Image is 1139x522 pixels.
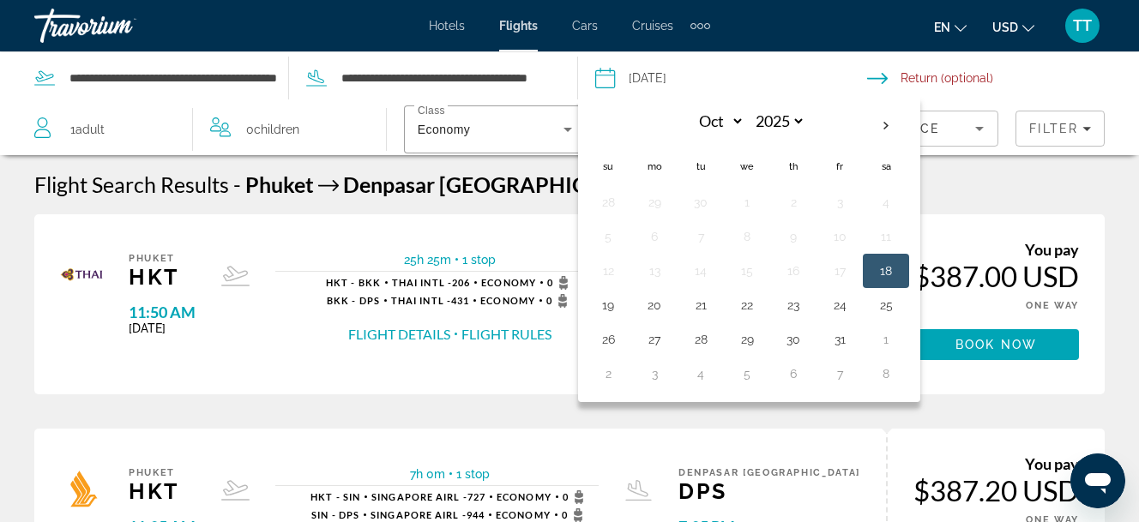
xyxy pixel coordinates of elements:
button: Day 1 [733,190,761,214]
mat-select: Sort by [829,118,984,139]
button: Day 10 [826,225,853,249]
button: Day 6 [780,362,807,386]
button: Change language [934,15,967,39]
button: Day 17 [826,259,853,283]
button: Day 2 [780,190,807,214]
button: Day 30 [780,327,807,351]
button: Day 26 [594,327,622,351]
iframe: Button to launch messaging window [1070,453,1125,508]
button: Day 11 [872,225,900,249]
button: Day 16 [780,259,807,283]
button: Flight Details [348,325,450,344]
span: Phuket [129,253,196,264]
button: Day 29 [641,190,668,214]
span: 1 [70,117,105,141]
span: 0 [563,490,589,504]
button: Day 24 [826,293,853,317]
button: Day 27 [641,327,668,351]
button: Day 14 [687,259,714,283]
span: TT [1073,17,1092,34]
button: Day 1 [872,327,900,351]
span: 0 [562,508,588,522]
a: Cars [572,19,598,33]
button: Day 4 [687,362,714,386]
span: ONE WAY [1026,300,1079,311]
span: SIN - DPS [311,509,359,520]
button: Filters [1015,111,1105,147]
button: User Menu [1060,8,1105,44]
button: Day 5 [733,362,761,386]
select: Select year [750,106,805,136]
span: Adult [75,123,105,136]
table: Left calendar grid [585,106,909,391]
span: 431 [391,295,469,306]
span: Phuket [245,171,314,197]
span: [DATE] [129,321,196,335]
a: Travorium [34,3,206,48]
button: Day 5 [594,225,622,249]
span: Thai Intl - [391,295,451,306]
a: Flights [499,19,538,33]
div: You pay [913,454,1079,473]
span: Children [254,123,299,136]
button: Day 21 [687,293,714,317]
select: Select month [689,106,744,136]
button: Flight Rules [461,325,551,344]
span: HKT - SIN [310,491,360,502]
button: Day 9 [780,225,807,249]
button: Day 8 [872,362,900,386]
span: 0 [546,294,573,308]
span: Singapore Airl - [371,509,467,520]
button: Day 6 [641,225,668,249]
button: Day 2 [594,362,622,386]
span: 944 [371,509,485,520]
a: Cruises [632,19,673,33]
button: Day 12 [594,259,622,283]
button: Day 28 [594,190,622,214]
a: Hotels [429,19,465,33]
button: Day 23 [780,293,807,317]
div: $387.00 USD [913,259,1079,293]
a: Book now [913,329,1079,360]
span: en [934,21,950,34]
span: 0 [547,276,574,290]
button: Extra navigation items [690,12,710,39]
span: Economy [418,123,470,136]
span: 1 stop [462,253,496,267]
button: Select return date [867,52,1139,104]
span: HKT - BKK [326,277,381,288]
mat-label: Class [418,105,445,117]
span: Economy [480,295,535,306]
span: 25h 25m [404,253,451,267]
span: DPS [678,478,860,504]
button: Day 19 [594,293,622,317]
span: Denpasar [GEOGRAPHIC_DATA] [678,467,860,478]
span: Denpasar [GEOGRAPHIC_DATA] [343,171,658,197]
span: Filter [1029,122,1078,135]
span: Thai Intl - [392,277,452,288]
button: Select depart date [595,52,867,104]
button: Day 15 [733,259,761,283]
button: Day 30 [687,190,714,214]
div: You pay [913,240,1079,259]
span: Economy [496,509,551,520]
span: BKK - DPS [327,295,380,306]
button: Travelers: 1 adult, 0 children [17,104,386,155]
button: Day 13 [641,259,668,283]
button: Day 3 [826,190,853,214]
span: Singapore Airl - [371,491,467,502]
h1: Flight Search Results [34,171,229,197]
button: Day 31 [826,327,853,351]
img: Airline logo [60,253,103,296]
button: Day 4 [872,190,900,214]
button: Day 25 [872,293,900,317]
span: 206 [392,277,470,288]
button: Day 22 [733,293,761,317]
span: 0 [246,117,299,141]
button: Change currency [992,15,1034,39]
span: 11:50 AM [129,303,196,321]
button: Day 7 [687,225,714,249]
